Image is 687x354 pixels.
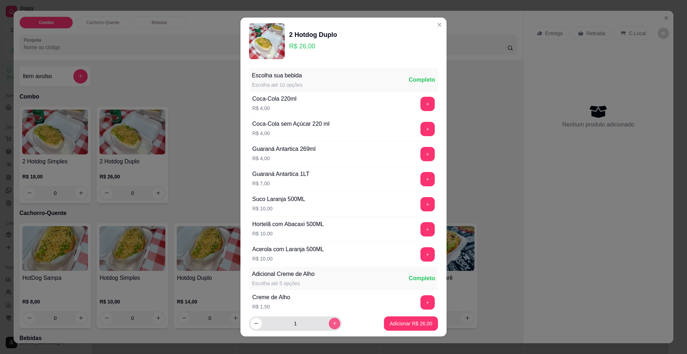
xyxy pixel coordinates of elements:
div: Guaraná Antartica 269ml [252,145,316,153]
button: add [420,172,435,186]
div: Coca-Cola sem Açúcar 220 ml [252,120,330,128]
p: R$ 10,00 [252,230,324,237]
button: add [420,122,435,136]
button: add [420,247,435,262]
button: add [420,147,435,161]
div: Coca-Cola 220ml [252,95,297,103]
p: R$ 7,00 [252,180,310,187]
div: Escolha até 10 opções [252,81,303,88]
div: Acerola com Laranja 500ML [252,245,324,254]
img: product-image [249,23,285,59]
button: decrease-product-quantity [250,318,262,329]
div: Adicional Creme de Alho [252,270,315,278]
p: R$ 10,00 [252,255,324,262]
div: Escolha até 5 opções [252,280,315,287]
div: Completo [409,76,435,84]
div: Completo [409,274,435,283]
p: R$ 4,00 [252,105,297,112]
button: add [420,197,435,211]
button: Adicionar R$ 26,00 [384,316,438,331]
button: Close [434,19,445,30]
div: 2 Hotdog Duplo [289,30,337,40]
button: add [420,295,435,310]
p: R$ 1,50 [252,303,290,310]
p: R$ 10,00 [252,205,305,212]
p: R$ 4,00 [252,130,330,137]
button: add [420,97,435,111]
div: Hortelã com Abacaxi 500ML [252,220,324,229]
p: R$ 26,00 [289,41,337,51]
div: Escolha sua bebida [252,71,303,80]
div: Creme de Alho [252,293,290,302]
div: Suco Laranja 500ML [252,195,305,204]
button: increase-product-quantity [329,318,340,329]
p: R$ 4,00 [252,155,316,162]
div: Guaraná Antartica 1LT [252,170,310,178]
p: Adicionar R$ 26,00 [390,320,432,327]
button: add [420,222,435,236]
